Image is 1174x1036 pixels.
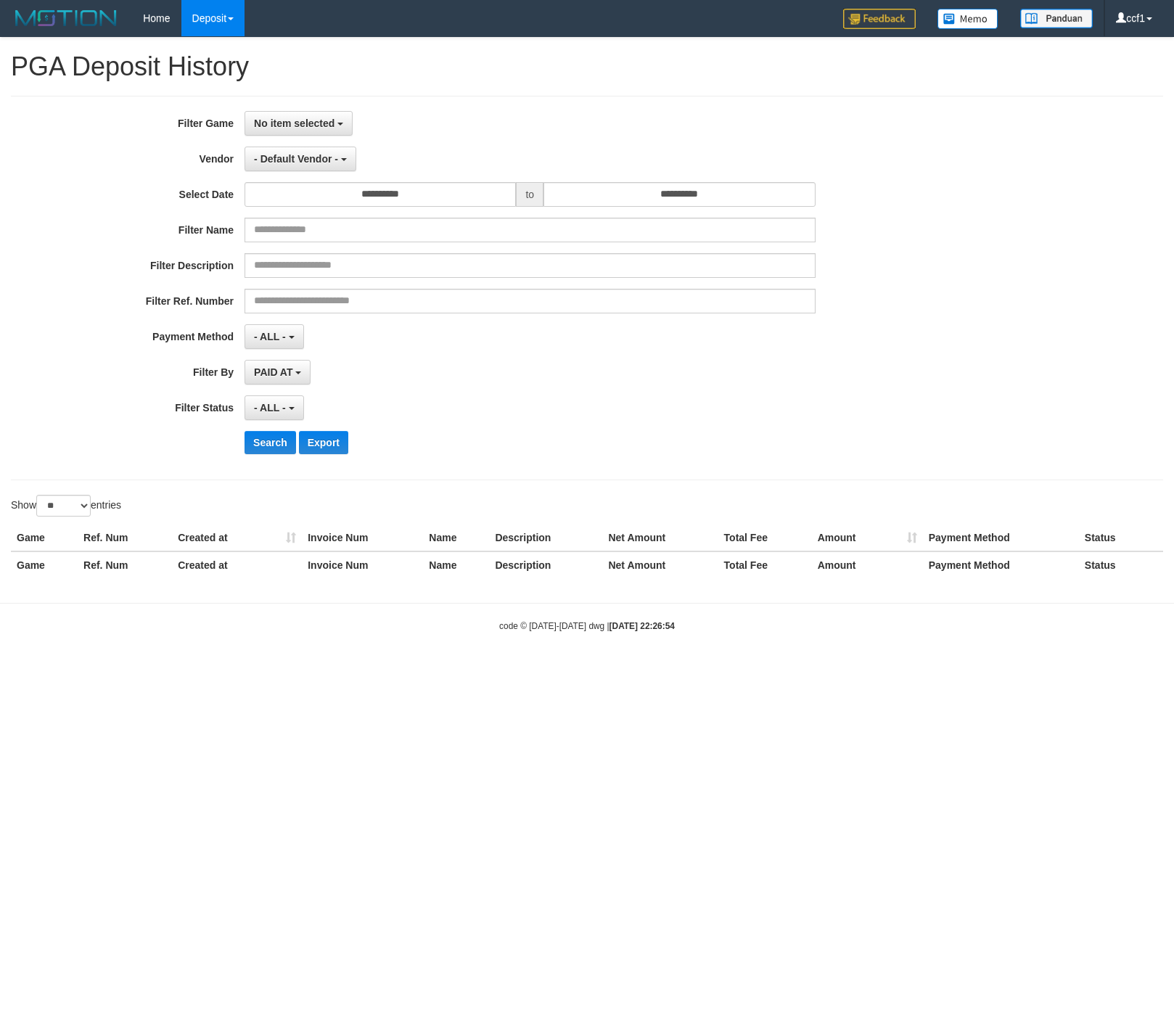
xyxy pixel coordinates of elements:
th: Invoice Num [302,525,423,551]
th: Description [489,551,602,578]
th: Created at [172,525,302,551]
th: Total Fee [718,551,812,578]
small: code © [DATE]-[DATE] dwg | [499,621,675,631]
label: Show entries [11,495,121,517]
th: Status [1079,551,1163,578]
span: PAID AT [254,366,292,378]
img: MOTION_logo.png [11,7,121,29]
th: Invoice Num [302,551,423,578]
th: Amount [812,551,923,578]
th: Game [11,551,78,578]
span: - ALL - [254,331,286,342]
th: Ref. Num [78,525,172,551]
th: Created at [172,551,302,578]
h1: PGA Deposit History [11,52,1163,81]
button: Search [245,431,296,454]
th: Game [11,525,78,551]
th: Description [489,525,602,551]
th: Name [423,551,489,578]
span: - ALL - [254,402,286,414]
button: - ALL - [245,395,303,420]
th: Total Fee [718,525,812,551]
th: Name [423,525,489,551]
strong: [DATE] 22:26:54 [609,621,675,631]
span: to [516,182,543,207]
button: - ALL - [245,324,303,349]
img: Feedback.jpg [843,9,916,29]
span: - Default Vendor - [254,153,338,165]
button: No item selected [245,111,353,136]
th: Net Amount [602,551,718,578]
button: - Default Vendor - [245,147,356,171]
button: Export [299,431,348,454]
button: PAID AT [245,360,311,385]
th: Status [1079,525,1163,551]
span: No item selected [254,118,334,129]
th: Ref. Num [78,551,172,578]
th: Payment Method [923,525,1079,551]
img: Button%20Memo.svg [937,9,998,29]
th: Amount [812,525,923,551]
img: panduan.png [1020,9,1093,28]
th: Payment Method [923,551,1079,578]
select: Showentries [36,495,91,517]
th: Net Amount [602,525,718,551]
